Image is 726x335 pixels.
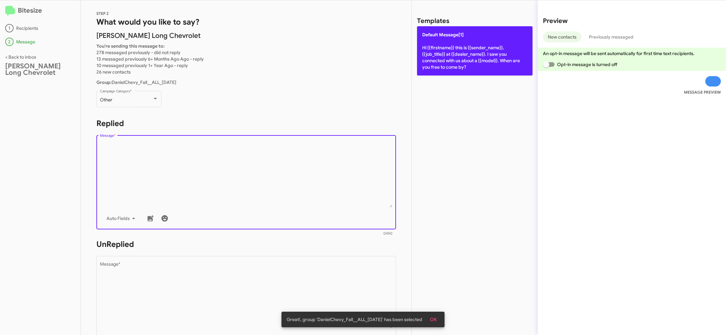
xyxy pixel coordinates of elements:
[543,50,721,57] p: An opt-in message will be sent automatically for first time text recipients.
[5,6,15,16] img: logo-minimal.svg
[96,79,112,85] b: Group:
[5,63,75,76] div: [PERSON_NAME] Long Chevrolet
[96,11,109,16] span: STEP 2
[96,17,396,27] h1: What would you like to say?
[425,314,442,325] button: OK
[96,63,188,68] span: 10 messaged previously 1+ Year Ago - reply
[5,38,75,46] div: Message
[5,6,75,16] h2: Bitesize
[106,213,137,224] span: Auto Fields
[287,316,422,323] span: Great!, group 'DanielChevy_Fall__ALL_[DATE]' has been selected
[684,89,721,96] small: MESSAGE PREVIEW
[100,97,112,103] span: Other
[96,56,204,62] span: 13 messaged previously 6+ Months Ago Ago - reply
[589,31,633,42] span: Previously messaged
[584,31,638,42] button: Previously messaged
[96,118,396,129] h1: Replied
[543,31,581,42] button: New contacts
[5,38,14,46] div: 2
[557,61,617,68] span: Opt-in message is turned off
[543,16,721,26] h2: Preview
[383,232,392,236] mat-hint: 0/450
[96,32,396,39] p: [PERSON_NAME] Long Chevrolet
[96,69,131,75] span: 26 new contacts
[96,79,176,85] span: DanielChevy_Fall__ALL_[DATE]
[96,239,396,249] h1: UnReplied
[430,314,437,325] span: OK
[96,43,165,49] b: You're sending this message to:
[5,54,36,60] a: < Back to inbox
[417,26,533,75] p: Hi {{firstname}} this is {{sender_name}}, {{job_title}} at {{dealer_name}}. I saw you connected w...
[5,24,75,32] div: Recipients
[417,16,449,26] h2: Templates
[422,32,464,38] span: Default Message[1]
[96,50,181,55] span: 278 messaged previously - did not reply
[101,213,143,224] button: Auto Fields
[5,24,14,32] div: 1
[548,31,577,42] span: New contacts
